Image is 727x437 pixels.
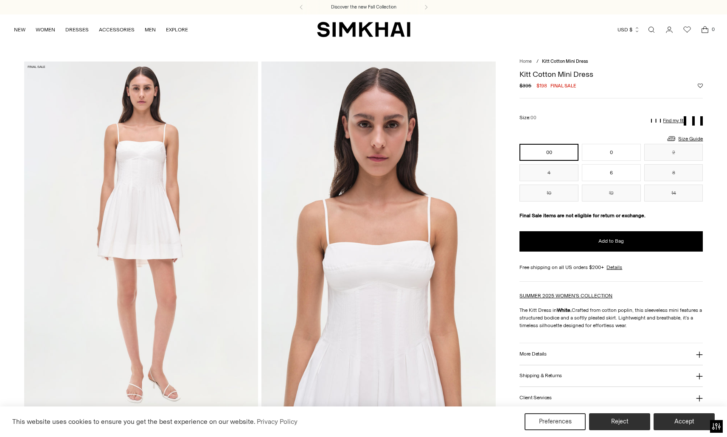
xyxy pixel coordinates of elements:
[698,83,703,88] button: Add to Wishlist
[36,20,55,39] a: WOMEN
[542,59,588,64] span: Kitt Cotton Mini Dress
[644,164,703,181] button: 8
[644,185,703,202] button: 14
[582,164,641,181] button: 6
[589,413,650,430] button: Reject
[557,307,572,313] strong: White.
[696,21,713,38] a: Open cart modal
[644,144,703,161] button: 2
[519,263,703,271] div: Free shipping on all US orders $200+
[166,20,188,39] a: EXPLORE
[519,164,578,181] button: 4
[255,415,299,428] a: Privacy Policy (opens in a new tab)
[519,306,703,329] p: The Kitt Dress in Crafted from cotton poplin, this sleeveless mini features a structured bodice a...
[606,263,622,271] a: Details
[99,20,135,39] a: ACCESSORIES
[598,238,624,245] span: Add to Bag
[519,59,532,64] a: Home
[519,395,552,401] h3: Client Services
[679,21,696,38] a: Wishlist
[519,58,703,65] nav: breadcrumbs
[519,82,531,90] s: $395
[536,82,547,90] span: $198
[14,20,25,39] a: NEW
[519,293,612,299] a: SUMMER 2025 WOMEN'S COLLECTION
[582,185,641,202] button: 12
[525,413,586,430] button: Preferences
[666,133,703,144] a: Size Guide
[24,62,258,412] img: Kitt Cotton Mini Dress
[519,351,546,357] h3: More Details
[643,21,660,38] a: Open search modal
[65,20,89,39] a: DRESSES
[331,4,396,11] a: Discover the new Fall Collection
[661,21,678,38] a: Go to the account page
[519,70,703,78] h1: Kitt Cotton Mini Dress
[654,413,715,430] button: Accept
[261,62,496,412] img: Kitt Cotton Mini Dress
[536,58,539,65] div: /
[519,144,578,161] button: 00
[531,115,536,120] span: 00
[519,365,703,387] button: Shipping & Returns
[519,387,703,409] button: Client Services
[582,144,641,161] button: 0
[519,185,578,202] button: 10
[317,21,410,38] a: SIMKHAI
[519,213,646,218] strong: Final Sale items are not eligible for return or exchange.
[519,114,536,122] label: Size:
[519,343,703,365] button: More Details
[709,25,717,33] span: 0
[12,417,255,426] span: This website uses cookies to ensure you get the best experience on our website.
[618,20,640,39] button: USD $
[519,231,703,252] button: Add to Bag
[519,373,562,378] h3: Shipping & Returns
[145,20,156,39] a: MEN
